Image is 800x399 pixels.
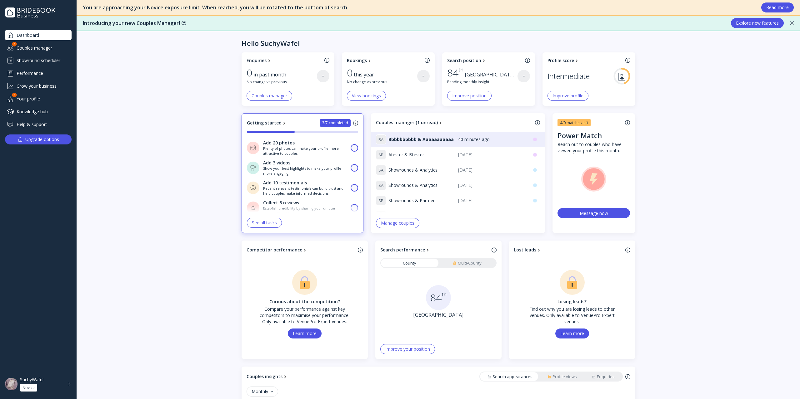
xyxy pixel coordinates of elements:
div: Profile views [547,374,577,380]
div: Improve your position [385,347,430,352]
div: Intermediate [547,70,590,82]
div: 0 [247,67,252,79]
div: 1 [12,42,17,46]
div: Couples insights [247,373,282,380]
a: Bookings [347,57,422,64]
div: 40 minutes ago [458,136,525,143]
div: Manage couples [381,221,414,226]
img: dpr=2,fit=cover,g=face,w=48,h=48 [5,378,17,390]
div: Plenty of photos can make your profile more attractive to couples. [263,146,347,156]
span: Showrounds & Analytics [388,167,437,173]
div: S A [376,211,386,221]
a: Performance [5,68,72,78]
div: Couples manager [5,43,72,53]
div: 4/0 matches left [560,120,588,125]
div: 3/7 completed [322,120,348,125]
div: Monthly [252,389,273,394]
a: Couples manager (1 unread) [376,119,532,126]
button: Improve position [447,91,492,101]
a: Couples manager1 [5,43,72,53]
a: Getting started [247,120,287,126]
button: Read more [761,2,794,12]
a: Help & support [5,119,72,129]
button: Learn more [288,328,322,338]
div: 1 [12,93,17,97]
a: Lost leads [514,247,623,253]
div: Find out why you are losing leads to other venues. Only available to VenuePro Expert venues. [525,306,619,325]
span: Showrounds & Partner [388,197,435,204]
span: Showrounds & Analytics [388,182,437,188]
div: Improve position [452,93,487,98]
div: View bookings [352,93,381,98]
button: Couples manager [247,91,292,101]
div: B A [376,134,386,144]
div: Knowledge hub [5,106,72,117]
button: Explore new features [731,18,784,28]
div: Message now [580,210,608,216]
div: Add 20 photos [263,140,295,146]
a: Enquiries [247,57,322,64]
div: S P [376,196,386,206]
div: No change vs previous [247,79,317,85]
div: Pending monthly insight [447,79,517,85]
a: Your profile1 [5,94,72,104]
a: Competitor performance [247,247,355,253]
div: You are approaching your Novice exposure limit. When reached, you will be rotated to the bottom o... [83,4,755,11]
a: [GEOGRAPHIC_DATA] [413,311,463,319]
div: Bookings [347,57,367,64]
a: Couples insights [247,373,288,380]
div: No change vs previous [347,79,417,85]
div: Your profile [5,94,72,104]
div: [DATE] [458,167,525,173]
div: SuchyWafel [20,377,43,382]
div: [DATE] [458,197,525,204]
div: Add 3 videos [263,160,290,166]
div: Couples manager [252,93,287,98]
div: Search appearances [487,374,532,380]
div: in past month [253,71,290,78]
div: Introducing your new Couples Manager! 😍 [83,20,725,27]
div: S A [376,180,386,190]
div: 84 [430,290,447,305]
div: S A [376,165,386,175]
div: [GEOGRAPHIC_DATA] [465,71,517,78]
div: 84 [447,67,463,79]
span: Bbbbbbbbbb & Aaaaaaaaaaa [388,136,454,143]
a: Search performance [380,247,489,253]
a: Search position [447,57,522,64]
div: Explore new features [736,21,779,26]
div: Search performance [380,247,425,253]
div: Compare your performance against key competitors to maximise your performance. Only available to ... [258,306,352,325]
button: Message now [557,208,630,218]
div: Read more [766,5,789,10]
div: Couples manager (1 unread) [376,119,438,126]
div: Upgrade options [25,135,59,144]
div: A B [376,150,386,160]
div: 0 [347,67,352,79]
div: Reach out to couples who have viewed your profile this month. [557,141,630,154]
div: Curious about the competition? [258,299,352,305]
div: [DATE] [458,213,525,219]
iframe: Chat Widget [769,369,800,399]
div: Power Match [557,131,602,140]
div: Enquiries [592,374,615,380]
a: Dashboard [5,30,72,40]
div: Collect 8 reviews [263,200,299,206]
div: Competitor performance [247,247,302,253]
div: Show your best highlights to make your profile more engaging. [263,166,347,176]
div: Profile score [547,57,574,64]
div: Hello SuchyWafel [242,39,300,47]
button: See all tasks [247,218,282,228]
div: Lost leads [514,247,536,253]
a: Showround scheduler [5,56,72,66]
div: Grow your business [5,81,72,91]
button: Upgrade options [5,134,72,144]
div: Learn more [560,331,584,336]
div: Novice [22,385,35,390]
